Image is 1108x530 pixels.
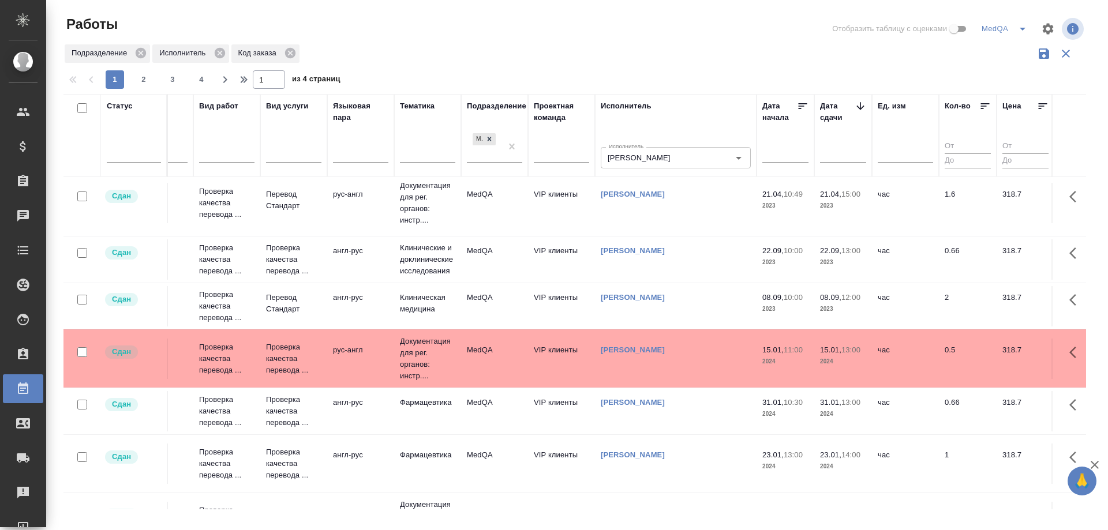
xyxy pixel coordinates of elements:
[266,189,321,212] p: Перевод Стандарт
[939,239,997,280] td: 0.66
[762,257,808,268] p: 2023
[134,70,153,89] button: 2
[762,408,808,420] p: 2024
[997,339,1054,379] td: 318.7
[72,47,131,59] p: Подразделение
[1002,140,1049,154] input: От
[63,15,118,33] span: Работы
[820,293,841,302] p: 08.09,
[528,391,595,431] td: VIP клиенты
[1055,43,1077,65] button: Сбросить фильтры
[841,246,860,255] p: 13:00
[112,509,131,521] p: Сдан
[945,153,991,168] input: До
[266,292,321,315] p: Перевод Стандарт
[762,461,808,472] p: 2024
[199,394,254,428] p: Проверка качества перевода ...
[939,443,997,484] td: 1
[1072,469,1092,493] span: 🙏
[841,450,860,459] p: 14:00
[820,303,866,315] p: 2023
[461,183,528,223] td: MedQA
[784,450,803,459] p: 13:00
[784,345,803,354] p: 11:00
[820,246,841,255] p: 22.09,
[1002,153,1049,168] input: До
[997,183,1054,223] td: 318.7
[820,509,841,517] p: 02.02,
[872,286,939,326] td: час
[601,398,665,407] a: [PERSON_NAME]
[112,346,131,358] p: Сдан
[461,443,528,484] td: MedQA
[762,190,784,198] p: 21.04,
[327,339,394,379] td: рус-англ
[762,200,808,212] p: 2023
[832,23,947,35] span: Отобразить таблицу с оценками
[820,450,841,459] p: 23.01,
[939,286,997,326] td: 2
[199,341,254,376] p: Проверка качества перевода ...
[467,100,526,112] div: Подразделение
[820,257,866,268] p: 2023
[762,509,784,517] p: 01.02,
[152,44,229,63] div: Исполнитель
[841,398,860,407] p: 13:00
[292,72,340,89] span: из 4 страниц
[601,190,665,198] a: [PERSON_NAME]
[945,140,991,154] input: От
[327,391,394,431] td: англ-рус
[997,239,1054,280] td: 318.7
[872,339,939,379] td: час
[159,47,209,59] p: Исполнитель
[238,47,280,59] p: Код заказа
[939,391,997,431] td: 0.66
[784,293,803,302] p: 10:00
[266,446,321,481] p: Проверка качества перевода ...
[104,449,161,465] div: Менеджер проверил работу исполнителя, передает ее на следующий этап
[762,398,784,407] p: 31.01,
[327,443,394,484] td: англ-рус
[1062,502,1090,529] button: Здесь прячутся важные кнопки
[997,391,1054,431] td: 318.7
[400,449,455,461] p: Фармацевтика
[528,339,595,379] td: VIP клиенты
[841,190,860,198] p: 15:00
[199,100,238,112] div: Вид работ
[997,443,1054,484] td: 318.7
[1062,286,1090,314] button: Здесь прячутся важные кнопки
[1062,183,1090,211] button: Здесь прячутся важные кнопки
[1034,15,1062,43] span: Настроить таблицу
[134,74,153,85] span: 2
[400,100,435,112] div: Тематика
[601,450,665,459] a: [PERSON_NAME]
[762,100,797,123] div: Дата начала
[534,100,589,123] div: Проектная команда
[841,293,860,302] p: 12:00
[1062,391,1090,419] button: Здесь прячутся важные кнопки
[878,100,906,112] div: Ед. изм
[163,70,182,89] button: 3
[762,293,784,302] p: 08.09,
[841,509,860,517] p: 10:00
[192,74,211,85] span: 4
[1062,18,1086,40] span: Посмотреть информацию
[601,246,665,255] a: [PERSON_NAME]
[731,150,747,166] button: Open
[266,100,309,112] div: Вид услуги
[997,286,1054,326] td: 318.7
[104,344,161,360] div: Менеджер проверил работу исполнителя, передает ее на следующий этап
[266,341,321,376] p: Проверка качества перевода ...
[1062,443,1090,471] button: Здесь прячутся важные кнопки
[820,345,841,354] p: 15.01,
[400,397,455,408] p: Фармацевтика
[400,336,455,382] p: Документация для рег. органов: инстр....
[784,398,803,407] p: 10:30
[872,391,939,431] td: час
[104,508,161,523] div: Менеджер проверил работу исполнителя, передает ее на следующий этап
[820,190,841,198] p: 21.04,
[199,289,254,324] p: Проверка качества перевода ...
[471,132,497,146] div: MedQA
[872,239,939,280] td: час
[1002,100,1021,112] div: Цена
